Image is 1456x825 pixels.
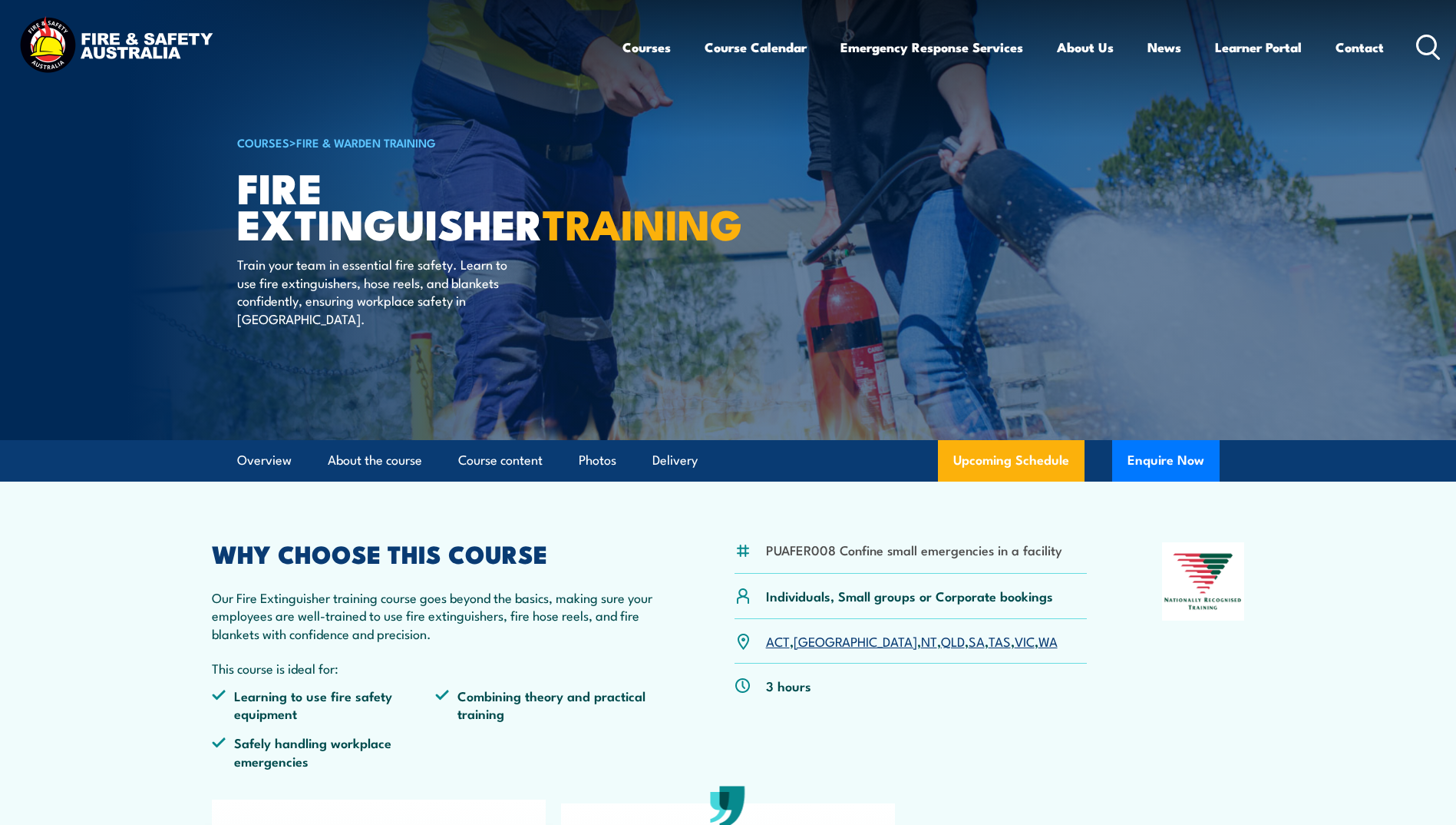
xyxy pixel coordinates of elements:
[938,440,1085,482] a: Upcoming Schedule
[1057,27,1114,68] a: About Us
[652,440,698,481] a: Delivery
[1147,27,1181,68] a: News
[212,588,660,642] p: Our Fire Extinguisher training course goes beyond the basics, making sure your employees are well...
[543,191,742,254] strong: TRAINING
[840,27,1023,68] a: Emergency Response Services
[766,632,1058,650] p: , , , , , , ,
[766,677,811,694] p: 3 hours
[1335,27,1384,68] a: Contact
[237,255,517,327] p: Train your team in essential fire safety. Learn to use fire extinguishers, hose reels, and blanke...
[1038,631,1058,650] a: WA
[989,631,1011,650] a: TAS
[794,631,917,650] a: [GEOGRAPHIC_DATA]
[212,734,436,770] li: Safely handling workplace emergencies
[766,541,1062,558] li: PUAFER008 Confine small emergencies in a facility
[766,587,1053,605] p: Individuals, Small groups or Corporate bookings
[458,440,543,481] a: Course content
[622,27,671,68] a: Courses
[237,169,616,240] h1: Fire Extinguisher
[921,631,937,650] a: NT
[296,134,436,151] a: Fire & Warden Training
[1112,440,1220,482] button: Enquire Now
[766,631,790,650] a: ACT
[1215,27,1302,68] a: Learner Portal
[237,133,616,151] h6: >
[1015,631,1035,650] a: VIC
[941,631,965,650] a: QLD
[328,440,422,481] a: About the course
[212,687,436,723] li: Learning to use fire safety equipment
[705,27,807,68] a: Course Calendar
[435,687,659,723] li: Combining theory and practical training
[212,659,660,677] p: This course is ideal for:
[579,440,616,481] a: Photos
[1162,542,1245,621] img: Nationally Recognised Training logo.
[969,631,985,650] a: SA
[237,440,292,481] a: Overview
[237,134,289,151] a: COURSES
[212,542,660,564] h2: WHY CHOOSE THIS COURSE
